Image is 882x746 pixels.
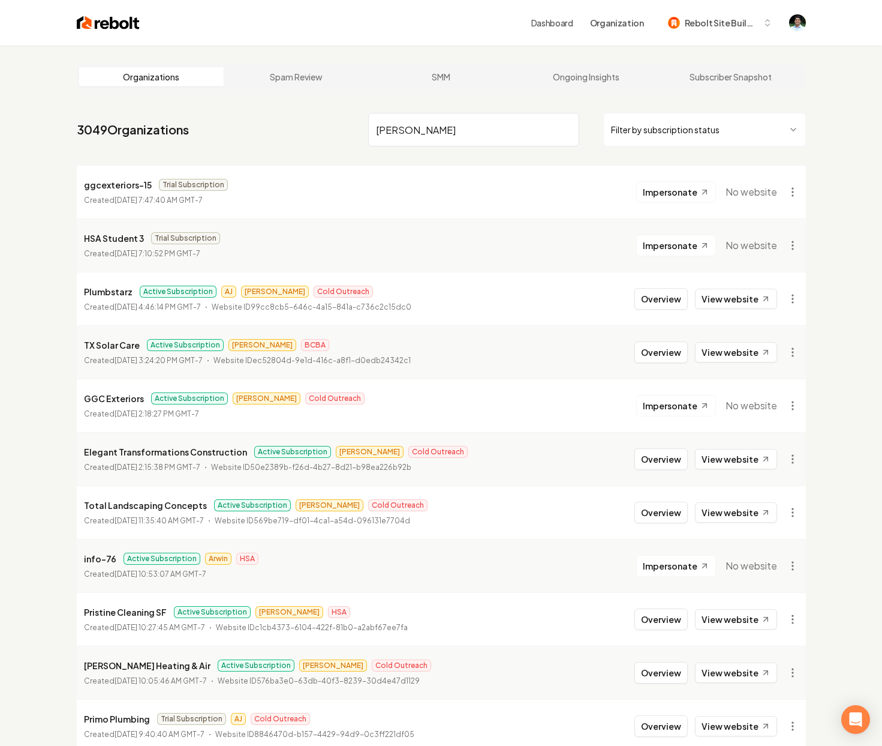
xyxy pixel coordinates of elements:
span: Active Subscription [140,286,216,298]
span: Active Subscription [174,606,251,618]
button: Overview [634,662,688,684]
a: View website [695,449,777,469]
p: Website ID 8846470d-b157-4429-94d9-0c3ff221df05 [215,729,414,741]
p: ggcexteriors-15 [84,178,152,192]
button: Overview [634,288,688,310]
time: [DATE] 10:05:46 AM GMT-7 [115,676,207,685]
p: Created [84,355,203,367]
span: Active Subscription [214,499,291,511]
span: Cold Outreach [305,393,365,405]
p: Website ID ec52804d-9e1d-416c-a8f1-d0edb24342c1 [213,355,411,367]
span: Impersonate [643,239,697,251]
a: View website [695,289,777,309]
time: [DATE] 3:24:20 PM GMT-7 [115,356,203,365]
p: Plumbstarz [84,284,133,299]
p: Total Landscaping Concepts [84,498,207,513]
span: Impersonate [643,400,697,412]
span: No website [726,559,777,573]
img: Rebolt Site Builder [668,17,680,29]
time: [DATE] 10:27:45 AM GMT-7 [115,623,205,632]
span: Trial Subscription [157,713,226,725]
span: [PERSON_NAME] [299,660,367,672]
span: Trial Subscription [159,179,228,191]
p: Created [84,568,206,580]
time: [DATE] 4:46:14 PM GMT-7 [115,302,201,311]
span: Cold Outreach [368,499,428,511]
span: [PERSON_NAME] [296,499,363,511]
a: View website [695,716,777,736]
a: View website [695,609,777,630]
span: Rebolt Site Builder [685,17,758,29]
time: [DATE] 2:15:38 PM GMT-7 [115,463,200,472]
span: Cold Outreach [314,286,373,298]
p: Created [84,729,204,741]
span: Active Subscription [218,660,294,672]
span: AJ [231,713,246,725]
p: Pristine Cleaning SF [84,605,167,619]
p: Created [84,248,200,260]
p: Primo Plumbing [84,712,150,726]
span: No website [726,238,777,253]
p: Created [84,194,203,206]
button: Overview [634,448,688,470]
p: Created [84,408,199,420]
span: Active Subscription [254,446,331,458]
input: Search by name or ID [368,113,579,146]
span: No website [726,185,777,199]
span: AJ [221,286,236,298]
p: Website ID 569be719-df01-4ca1-a54d-096131e7704d [215,515,410,527]
p: Elegant Transformations Construction [84,445,247,459]
a: View website [695,342,777,362]
a: View website [695,502,777,523]
img: Rebolt Logo [77,14,140,31]
p: Website ID 50e2389b-f26d-4b27-8d21-b98ea226b92b [211,462,411,474]
a: 3049Organizations [77,121,189,138]
p: GGC Exteriors [84,391,144,406]
p: TX Solar Care [84,338,140,352]
p: Created [84,462,200,474]
span: BCBA [301,339,329,351]
time: [DATE] 11:35:40 AM GMT-7 [115,516,204,525]
button: Impersonate [636,235,716,256]
p: Created [84,515,204,527]
a: Dashboard [531,17,573,29]
span: Cold Outreach [251,713,310,725]
time: [DATE] 7:47:40 AM GMT-7 [115,196,203,205]
button: Open user button [789,14,806,31]
a: Organizations [79,67,224,86]
button: Overview [634,502,688,523]
span: Active Subscription [151,393,228,405]
span: Active Subscription [124,553,200,565]
p: info-76 [84,552,116,566]
span: Cold Outreach [372,660,431,672]
span: [PERSON_NAME] [336,446,404,458]
button: Impersonate [636,395,716,417]
button: Overview [634,341,688,363]
time: [DATE] 7:10:52 PM GMT-7 [115,249,200,258]
div: Open Intercom Messenger [841,705,870,734]
span: Cold Outreach [408,446,468,458]
a: Spam Review [224,67,369,86]
span: [PERSON_NAME] [255,606,323,618]
a: Ongoing Insights [513,67,658,86]
span: Impersonate [643,186,697,198]
p: Website ID 99cc8cb5-646c-4a15-841a-c736c2c15dc0 [212,301,411,313]
span: Impersonate [643,560,697,572]
p: Website ID 576ba3e0-63db-40f3-8239-30d4e47d1129 [218,675,420,687]
p: Created [84,301,201,313]
button: Impersonate [636,181,716,203]
span: Active Subscription [147,339,224,351]
button: Impersonate [636,555,716,577]
button: Overview [634,609,688,630]
p: Website ID c1cb4373-6104-422f-81b0-a2abf67ee7fa [216,622,408,634]
time: [DATE] 10:53:07 AM GMT-7 [115,570,206,579]
span: [PERSON_NAME] [241,286,309,298]
button: Overview [634,715,688,737]
a: SMM [369,67,514,86]
a: View website [695,663,777,683]
span: [PERSON_NAME] [233,393,300,405]
a: Subscriber Snapshot [658,67,803,86]
span: HSA [328,606,350,618]
p: [PERSON_NAME] Heating & Air [84,658,210,673]
time: [DATE] 2:18:27 PM GMT-7 [115,409,199,418]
